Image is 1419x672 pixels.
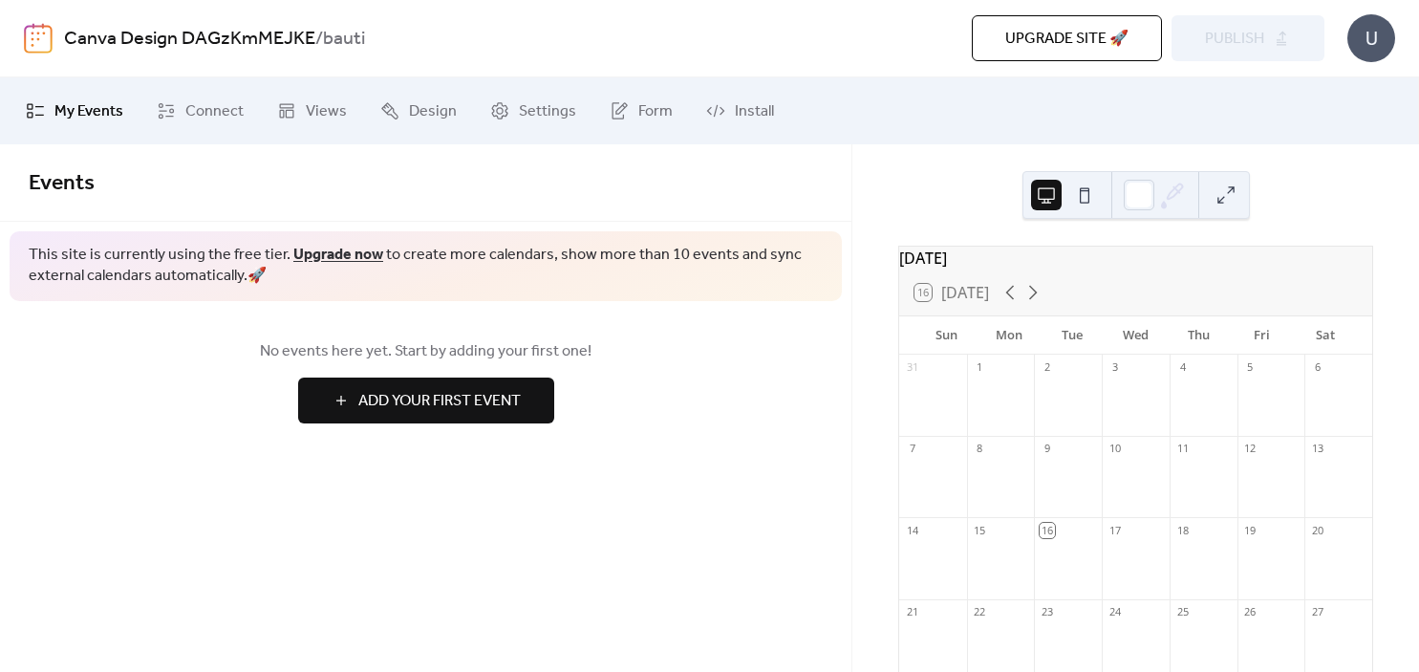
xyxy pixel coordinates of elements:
div: [DATE] [899,247,1372,270]
div: Fri [1231,316,1294,355]
div: 10 [1107,442,1122,456]
div: 9 [1040,442,1054,456]
div: U [1347,14,1395,62]
a: Views [263,85,361,137]
div: 22 [973,605,987,619]
span: My Events [54,100,123,123]
div: 8 [973,442,987,456]
span: Events [29,163,95,205]
a: Design [366,85,471,137]
div: 3 [1107,360,1122,375]
div: 7 [905,442,919,456]
a: My Events [11,85,138,137]
div: 14 [905,523,919,537]
div: 24 [1107,605,1122,619]
div: 25 [1175,605,1190,619]
div: 17 [1107,523,1122,537]
span: Settings [519,100,576,123]
div: Mon [978,316,1041,355]
div: Sat [1294,316,1357,355]
span: No events here yet. Start by adding your first one! [29,340,823,363]
div: 16 [1040,523,1054,537]
div: 6 [1310,360,1324,375]
div: 15 [973,523,987,537]
span: This site is currently using the free tier. to create more calendars, show more than 10 events an... [29,245,823,288]
a: Add Your First Event [29,378,823,423]
div: Wed [1104,316,1167,355]
a: Upgrade now [293,240,383,270]
span: Connect [185,100,244,123]
div: 23 [1040,605,1054,619]
div: 4 [1175,360,1190,375]
div: 11 [1175,442,1190,456]
div: 18 [1175,523,1190,537]
span: Install [735,100,774,123]
img: logo [24,23,53,54]
div: 21 [905,605,919,619]
a: Canva Design DAGzKmMEJKE [64,21,315,57]
button: Upgrade site 🚀 [972,15,1162,61]
a: Form [595,85,687,137]
div: Sun [914,316,978,355]
div: 19 [1243,523,1258,537]
div: 31 [905,360,919,375]
div: 13 [1310,442,1324,456]
div: 20 [1310,523,1324,537]
div: 1 [973,360,987,375]
div: 26 [1243,605,1258,619]
span: Upgrade site 🚀 [1005,28,1129,51]
div: Thu [1168,316,1231,355]
b: bauti [323,21,365,57]
div: 2 [1040,360,1054,375]
a: Install [692,85,788,137]
div: Tue [1041,316,1104,355]
a: Connect [142,85,258,137]
span: Design [409,100,457,123]
span: Form [638,100,673,123]
div: 27 [1310,605,1324,619]
a: Settings [476,85,591,137]
div: 12 [1243,442,1258,456]
span: Views [306,100,347,123]
div: 5 [1243,360,1258,375]
span: Add Your First Event [358,390,521,413]
button: Add Your First Event [298,378,554,423]
b: / [315,21,323,57]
